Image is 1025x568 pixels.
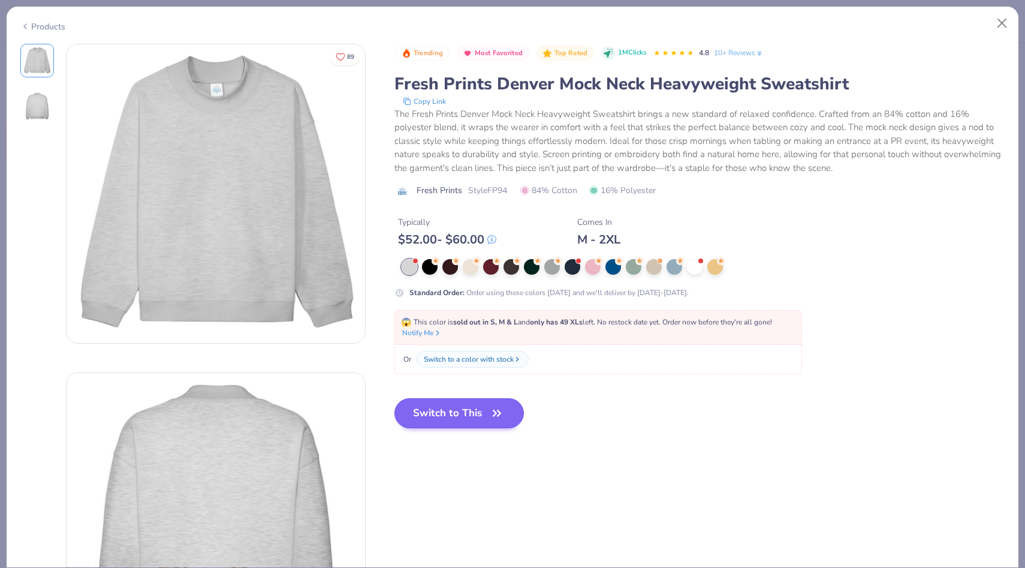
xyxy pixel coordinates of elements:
div: Fresh Prints Denver Mock Neck Heavyweight Sweatshirt [394,73,1005,95]
span: Style FP94 [468,184,507,197]
span: 4.8 [699,48,709,58]
button: copy to clipboard [399,95,450,107]
img: Front [67,44,365,343]
span: Top Rated [554,50,588,56]
div: Comes In [577,216,620,229]
div: $ 52.00 - $ 60.00 [398,232,496,247]
span: 89 [347,54,354,60]
button: Close [991,12,1014,35]
div: M - 2XL [577,232,620,247]
span: Most Favorited [475,50,523,56]
button: Switch to This [394,398,524,428]
div: Switch to a color with stock [424,354,514,365]
img: brand logo [394,187,411,196]
button: Badge Button [457,46,529,61]
strong: only has 49 XLs [530,317,583,327]
button: Badge Button [396,46,450,61]
img: Most Favorited sort [463,49,472,58]
span: Fresh Prints [417,184,462,197]
span: 😱 [401,317,411,328]
strong: Standard Order : [409,288,465,297]
img: Back [23,92,52,121]
img: Top Rated sort [542,49,552,58]
span: 84% Cotton [520,184,577,197]
div: 4.8 Stars [653,44,694,63]
button: Switch to a color with stock [416,351,529,368]
div: Order using these colors [DATE] and we'll deliver by [DATE]-[DATE]. [409,287,689,298]
span: Trending [414,50,443,56]
strong: sold out in S, M & L [453,317,518,327]
div: Products [20,20,65,33]
button: Notify Me [402,327,442,338]
img: Front [23,46,52,75]
div: Typically [398,216,496,229]
img: Trending sort [402,49,411,58]
button: Badge Button [536,46,594,61]
span: Or [401,354,411,365]
div: The Fresh Prints Denver Mock Neck Heavyweight Sweatshirt brings a new standard of relaxed confide... [394,107,1005,175]
a: 10+ Reviews [714,47,764,58]
span: 16% Polyester [589,184,656,197]
button: Like [330,48,360,65]
span: This color is and left. No restock date yet. Order now before they're all gone! [401,317,772,327]
span: 1M Clicks [618,48,646,58]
